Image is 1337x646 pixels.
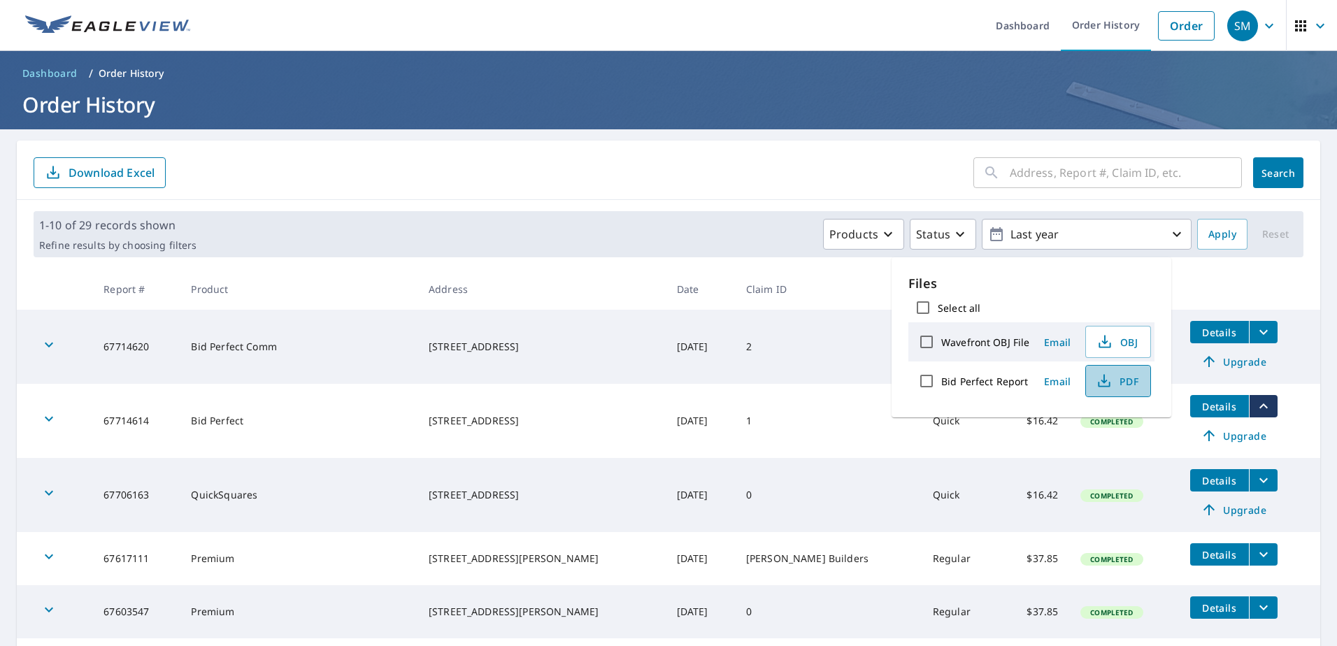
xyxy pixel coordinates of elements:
span: Completed [1082,491,1141,501]
p: Last year [1005,222,1168,247]
td: [DATE] [666,585,735,638]
button: filesDropdownBtn-67714614 [1249,395,1278,417]
a: Order [1158,11,1215,41]
td: 67714614 [92,384,180,458]
button: filesDropdownBtn-67617111 [1249,543,1278,566]
td: QuickSquares [180,458,417,532]
td: Quick [922,458,1000,532]
span: Details [1199,548,1241,561]
a: Upgrade [1190,498,1278,521]
span: Upgrade [1199,427,1269,444]
p: 1-10 of 29 records shown [39,217,196,234]
button: PDF [1085,365,1151,397]
div: [STREET_ADDRESS] [429,488,655,502]
button: Download Excel [34,157,166,188]
th: Address [417,268,666,310]
td: Quick [922,384,1000,458]
div: [STREET_ADDRESS] [429,340,655,354]
span: Details [1199,326,1241,339]
button: Email [1035,331,1080,353]
button: detailsBtn-67617111 [1190,543,1249,566]
p: Order History [99,66,164,80]
span: Details [1199,601,1241,615]
span: Upgrade [1199,353,1269,370]
div: [STREET_ADDRESS] [429,414,655,428]
p: Refine results by choosing filters [39,239,196,252]
a: Dashboard [17,62,83,85]
input: Address, Report #, Claim ID, etc. [1010,153,1242,192]
td: Bid Perfect Comm [180,310,417,384]
td: 0 [735,458,922,532]
a: Upgrade [1190,350,1278,373]
button: detailsBtn-67706163 [1190,469,1249,491]
span: Email [1041,375,1074,388]
td: 67714620 [92,310,180,384]
div: SM [1227,10,1258,41]
img: EV Logo [25,15,190,36]
td: 2 [735,310,922,384]
label: Select all [938,301,980,315]
div: [STREET_ADDRESS][PERSON_NAME] [429,552,655,566]
td: 67706163 [92,458,180,532]
p: Status [916,226,950,243]
button: detailsBtn-67603547 [1190,596,1249,619]
td: [DATE] [666,310,735,384]
button: Status [910,219,976,250]
th: Product [180,268,417,310]
td: $37.85 [1000,532,1069,585]
td: $16.42 [1000,384,1069,458]
span: Dashboard [22,66,78,80]
button: Apply [1197,219,1247,250]
td: 1 [735,384,922,458]
td: Premium [180,532,417,585]
td: $37.85 [1000,585,1069,638]
h1: Order History [17,90,1320,119]
td: [DATE] [666,384,735,458]
label: Wavefront OBJ File [941,336,1029,349]
button: detailsBtn-67714614 [1190,395,1249,417]
button: filesDropdownBtn-67706163 [1249,469,1278,491]
span: Details [1199,400,1241,413]
td: Regular [922,532,1000,585]
span: Email [1041,336,1074,349]
td: Bid Perfect [180,384,417,458]
td: [DATE] [666,458,735,532]
td: Premium [180,585,417,638]
a: Upgrade [1190,424,1278,447]
button: filesDropdownBtn-67714620 [1249,321,1278,343]
td: [PERSON_NAME] Builders [735,532,922,585]
span: Upgrade [1199,501,1269,518]
span: Apply [1208,226,1236,243]
p: Download Excel [69,165,155,180]
p: Files [908,274,1154,293]
span: Details [1199,474,1241,487]
span: Completed [1082,608,1141,617]
p: Products [829,226,878,243]
th: Claim ID [735,268,922,310]
button: Last year [982,219,1192,250]
button: detailsBtn-67714620 [1190,321,1249,343]
td: $16.42 [1000,458,1069,532]
button: Search [1253,157,1303,188]
span: Completed [1082,417,1141,426]
td: 67603547 [92,585,180,638]
nav: breadcrumb [17,62,1320,85]
span: Search [1264,166,1292,180]
td: Regular [922,585,1000,638]
button: Email [1035,371,1080,392]
label: Bid Perfect Report [941,375,1028,388]
td: [DATE] [666,532,735,585]
span: PDF [1094,373,1139,389]
button: filesDropdownBtn-67603547 [1249,596,1278,619]
td: 0 [735,585,922,638]
span: OBJ [1094,333,1139,350]
button: OBJ [1085,326,1151,358]
button: Products [823,219,904,250]
td: 67617111 [92,532,180,585]
th: Date [666,268,735,310]
span: Completed [1082,554,1141,564]
div: [STREET_ADDRESS][PERSON_NAME] [429,605,655,619]
th: Report # [92,268,180,310]
li: / [89,65,93,82]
